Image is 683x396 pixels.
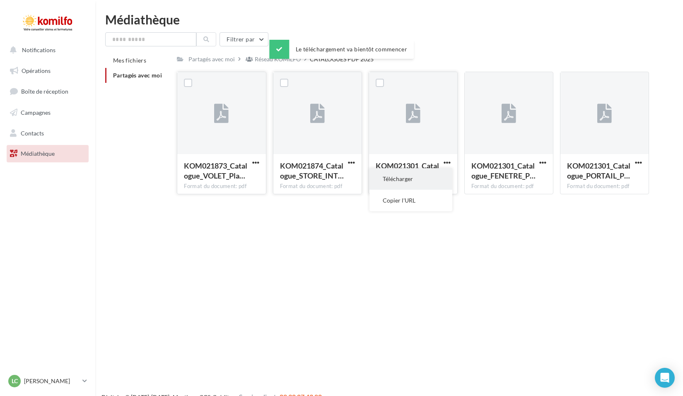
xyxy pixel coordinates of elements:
[7,373,89,389] a: Lc [PERSON_NAME]
[21,129,44,136] span: Contacts
[655,368,675,388] div: Open Intercom Messenger
[567,161,630,180] span: KOM021301_Catalogue_PORTAIL_PORTE_GARAGE_Planche
[5,82,90,100] a: Boîte de réception
[22,67,51,74] span: Opérations
[113,57,146,64] span: Mes fichiers
[280,161,344,180] span: KOM021874_Catalogue_STORE_INTERIEUR_Planche
[105,13,673,26] div: Médiathèque
[12,377,18,385] span: Lc
[369,190,452,211] button: Copier l'URL
[255,55,301,63] div: Réseau KOMILFO
[220,32,268,46] button: Filtrer par
[471,183,546,190] div: Format du document: pdf
[21,109,51,116] span: Campagnes
[567,183,642,190] div: Format du document: pdf
[188,55,235,63] div: Partagés avec moi
[22,46,56,53] span: Notifications
[376,161,439,180] span: KOM021301_Catalogue_PROTECTION_SOLAIRE_Planche
[184,161,247,180] span: KOM021873_Catalogue_VOLET_Planche
[369,168,452,190] button: Télécharger
[5,104,90,121] a: Campagnes
[21,150,55,157] span: Médiathèque
[5,125,90,142] a: Contacts
[184,183,259,190] div: Format du document: pdf
[5,62,90,80] a: Opérations
[113,72,162,79] span: Partagés avec moi
[280,183,355,190] div: Format du document: pdf
[5,145,90,162] a: Médiathèque
[21,88,68,95] span: Boîte de réception
[471,161,536,180] span: KOM021301_Catalogue_FENETRE_PORTE_Planche_OK
[24,377,79,385] p: [PERSON_NAME]
[269,40,414,59] div: Le téléchargement va bientôt commencer
[5,41,87,59] button: Notifications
